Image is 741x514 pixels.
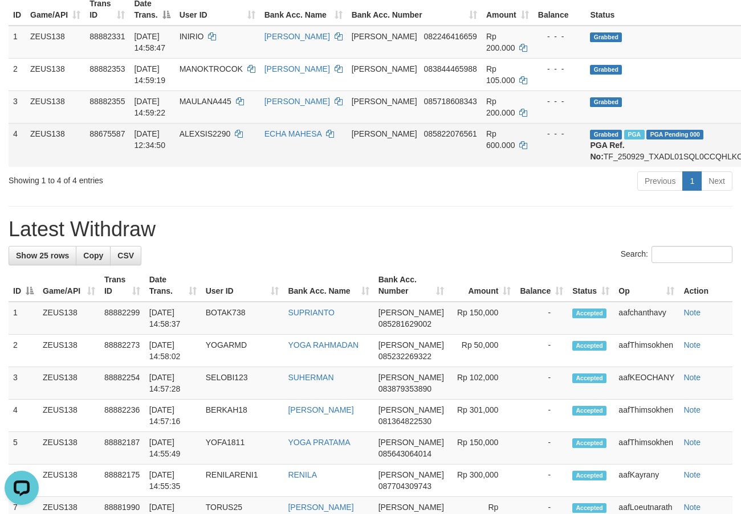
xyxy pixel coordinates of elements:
label: Search: [621,246,732,263]
td: ZEUS138 [26,58,85,91]
span: Show 25 rows [16,251,69,260]
a: ECHA MAHESA [264,129,321,138]
td: aafThimsokhen [614,400,679,432]
td: [DATE] 14:57:16 [145,400,201,432]
span: Copy [83,251,103,260]
div: Showing 1 to 4 of 4 entries [9,170,300,186]
span: Marked by aafpengsreynich [624,130,644,139]
td: ZEUS138 [38,432,100,464]
a: Copy [76,246,111,265]
span: Accepted [572,406,606,416]
td: - [515,432,568,464]
a: [PERSON_NAME] [264,64,330,73]
a: [PERSON_NAME] [264,32,330,41]
th: Op: activate to sort column ascending [614,269,679,302]
span: Accepted [572,503,606,513]
span: Copy 085281629002 to clipboard [378,319,431,328]
span: Copy 085232269322 to clipboard [378,352,431,361]
div: - - - [538,128,581,139]
a: Show 25 rows [9,246,76,265]
td: [DATE] 14:55:49 [145,432,201,464]
span: [PERSON_NAME] [352,97,417,106]
td: 4 [9,123,26,167]
span: [PERSON_NAME] [352,64,417,73]
input: Search: [652,246,732,263]
span: [PERSON_NAME] [378,308,444,317]
th: Bank Acc. Number: activate to sort column ascending [374,269,449,302]
td: 88882175 [100,464,145,497]
a: RENILA [288,470,317,479]
td: - [515,400,568,432]
th: Status: activate to sort column ascending [568,269,614,302]
td: Rp 150,000 [449,302,516,335]
span: Copy 081364822530 to clipboard [378,417,431,426]
div: - - - [538,31,581,42]
td: ZEUS138 [38,335,100,367]
a: Previous [637,171,683,191]
td: aafchanthavy [614,302,679,335]
th: Game/API: activate to sort column ascending [38,269,100,302]
span: Grabbed [590,65,622,75]
a: [PERSON_NAME] [264,97,330,106]
td: aafKayrany [614,464,679,497]
span: 88882355 [89,97,125,106]
h1: Latest Withdraw [9,218,732,241]
a: Next [701,171,732,191]
span: 88882331 [89,32,125,41]
a: CSV [110,246,141,265]
span: [PERSON_NAME] [378,438,444,447]
span: Rp 105.000 [486,64,515,85]
span: CSV [117,251,134,260]
a: [PERSON_NAME] [288,405,353,414]
span: [PERSON_NAME] [378,405,444,414]
span: [DATE] 14:59:22 [134,97,165,117]
span: Copy 083844465988 to clipboard [424,64,477,73]
a: Note [683,503,701,512]
td: ZEUS138 [38,464,100,497]
td: 4 [9,400,38,432]
td: - [515,335,568,367]
button: Open LiveChat chat widget [5,5,39,39]
td: aafThimsokhen [614,335,679,367]
span: ALEXSIS2290 [180,129,231,138]
td: SELOBI123 [201,367,284,400]
td: RENILARENI1 [201,464,284,497]
span: Rp 600.000 [486,129,515,150]
th: Trans ID: activate to sort column ascending [100,269,145,302]
td: YOFA1811 [201,432,284,464]
td: - [515,302,568,335]
td: 5 [9,432,38,464]
td: Rp 301,000 [449,400,516,432]
span: [PERSON_NAME] [378,340,444,349]
span: Rp 200.000 [486,97,515,117]
td: YOGARMD [201,335,284,367]
td: 1 [9,26,26,59]
a: Note [683,373,701,382]
td: 88882273 [100,335,145,367]
b: PGA Ref. No: [590,141,624,161]
span: Copy 083879353890 to clipboard [378,384,431,393]
a: SUHERMAN [288,373,333,382]
a: 1 [682,171,702,191]
td: 2 [9,58,26,91]
a: Note [683,405,701,414]
th: User ID: activate to sort column ascending [201,269,284,302]
span: Rp 200.000 [486,32,515,52]
span: Copy 082246416659 to clipboard [424,32,477,41]
a: Note [683,340,701,349]
span: [PERSON_NAME] [352,129,417,138]
span: [PERSON_NAME] [378,503,444,512]
span: [PERSON_NAME] [378,470,444,479]
span: MAULANA445 [180,97,231,106]
td: 88882299 [100,302,145,335]
th: Date Trans.: activate to sort column ascending [145,269,201,302]
a: YOGA RAHMADAN [288,340,359,349]
td: 1 [9,302,38,335]
div: - - - [538,63,581,75]
span: Copy 085822076561 to clipboard [424,129,477,138]
a: Note [683,308,701,317]
span: 88882353 [89,64,125,73]
th: Balance: activate to sort column ascending [515,269,568,302]
td: 88882187 [100,432,145,464]
span: MANOKTROCOK [180,64,243,73]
